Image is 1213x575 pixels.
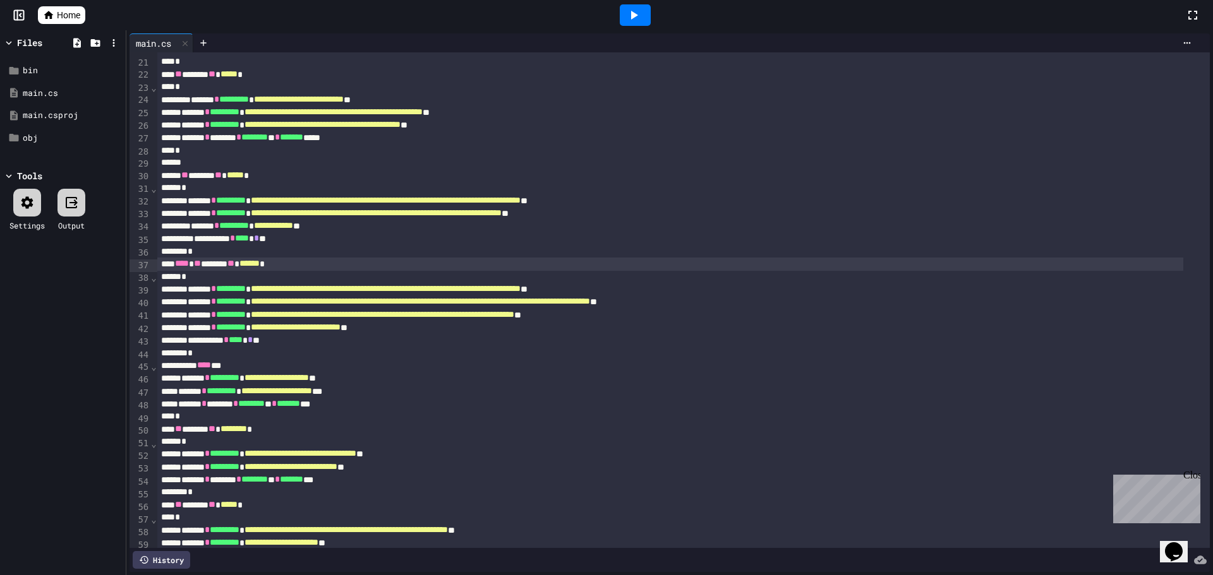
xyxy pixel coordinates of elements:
div: 39 [130,285,150,297]
iframe: chat widget [1108,470,1200,523]
div: 57 [130,514,150,526]
div: 56 [130,501,150,514]
span: Fold line [150,83,157,93]
div: obj [23,132,121,145]
div: 22 [130,69,150,81]
div: 21 [130,57,150,69]
div: 24 [130,94,150,107]
div: Files [17,36,42,49]
div: 33 [130,208,150,221]
div: main.cs [130,33,193,52]
div: 30 [130,170,150,183]
div: 38 [130,272,150,285]
div: 51 [130,437,150,450]
div: 40 [130,297,150,310]
span: Fold line [150,514,157,525]
div: 29 [130,158,150,170]
a: Home [38,6,85,24]
div: 35 [130,234,150,247]
div: 47 [130,387,150,400]
div: 49 [130,413,150,425]
div: 27 [130,133,150,145]
div: 52 [130,450,150,463]
div: 42 [130,323,150,336]
div: 50 [130,425,150,437]
div: 46 [130,374,150,386]
div: 58 [130,526,150,539]
div: 25 [130,107,150,120]
div: Chat with us now!Close [5,5,87,80]
div: main.cs [23,87,121,100]
span: Fold line [150,273,157,283]
div: main.cs [130,37,178,50]
div: 44 [130,349,150,362]
div: 37 [130,259,150,272]
div: bin [23,64,121,77]
div: 48 [130,400,150,412]
div: Settings [9,220,45,231]
div: 34 [130,221,150,234]
div: 45 [130,361,150,374]
div: 28 [130,146,150,158]
div: Output [58,220,85,231]
div: 26 [130,120,150,133]
div: 54 [130,476,150,489]
div: 36 [130,247,150,259]
div: 55 [130,489,150,501]
div: History [133,551,190,569]
div: Tools [17,169,42,182]
span: Fold line [150,362,157,372]
span: Home [57,9,80,21]
iframe: chat widget [1160,525,1200,562]
div: 41 [130,310,150,323]
div: 31 [130,183,150,196]
div: main.csproj [23,109,121,122]
div: 59 [130,539,150,552]
span: Fold line [150,439,157,449]
div: 43 [130,336,150,348]
span: Fold line [150,184,157,194]
div: 53 [130,463,150,475]
div: 32 [130,196,150,208]
div: 23 [130,82,150,95]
